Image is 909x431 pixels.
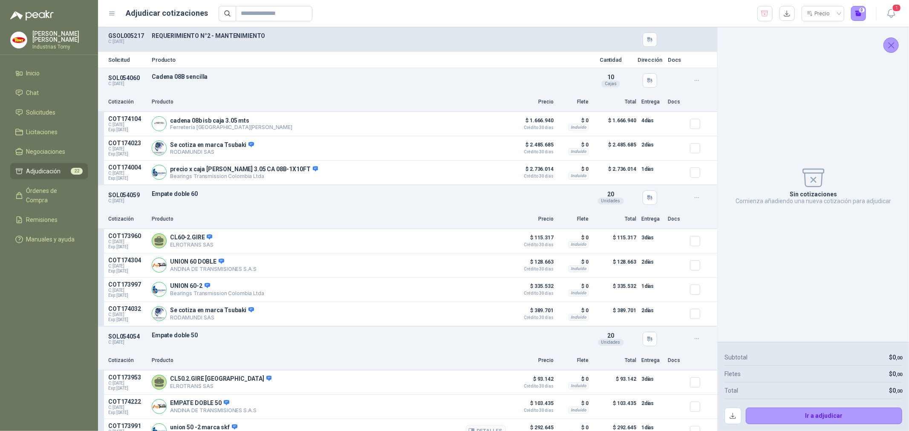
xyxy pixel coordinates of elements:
button: Cerrar [883,37,899,53]
p: C: [DATE] [108,39,147,44]
span: 0 [892,371,902,377]
p: CL60-2.GIRE [170,234,213,241]
p: $ [889,386,902,395]
span: Crédito 30 días [511,267,554,271]
span: C: [DATE] [108,147,147,152]
p: Subtotal [724,353,747,362]
p: $ 0 [559,374,589,384]
span: C: [DATE] [108,264,147,269]
p: $ 0 [559,115,589,126]
p: $ 2.485.685 [511,140,554,154]
p: Empate doble 60 [152,190,584,197]
span: 20 [607,191,614,198]
div: Incluido [568,148,589,155]
img: Company Logo [152,282,166,296]
p: SOL054054 [108,333,147,340]
span: Crédito 30 días [511,384,554,388]
p: $ 93.142 [511,374,554,388]
p: SOL054059 [108,192,147,198]
span: Exp: [DATE] [108,269,147,274]
div: Incluido [568,172,589,179]
img: Company Logo [152,307,166,321]
p: $ 115.317 [594,233,636,250]
span: Crédito 30 días [511,126,554,130]
span: Exp: [DATE] [108,127,147,132]
span: C: [DATE] [108,171,147,176]
span: Inicio [26,69,40,78]
div: Precio [807,7,831,20]
p: GSOL005217 [108,32,147,39]
p: Total [594,356,636,365]
div: Incluido [568,407,589,414]
p: $ 0 [559,305,589,316]
p: ANDINA DE TRANSMISIONES S.A.S [170,407,257,414]
span: Exp: [DATE] [108,176,147,181]
p: UNION 60 DOBLE [170,258,257,266]
p: Dirección [637,57,663,63]
div: Cajas [601,80,620,87]
p: Industrias Tomy [32,44,88,49]
p: Empate doble 50 [152,332,584,339]
p: Entrega [641,215,663,223]
p: Flete [559,356,589,365]
img: Company Logo [11,32,27,48]
p: Se cotiza en marca Tsubaki [170,307,254,314]
p: Producto [152,356,506,365]
div: Incluido [568,314,589,321]
p: $ 1.666.940 [511,115,554,130]
a: Adjudicación22 [10,163,88,179]
p: $ 335.532 [511,281,554,296]
p: UNION 60-2 [170,282,264,290]
p: COT174023 [108,140,147,147]
a: Solicitudes [10,104,88,121]
p: Comienza añadiendo una nueva cotización para adjudicar [736,198,891,204]
p: COT173953 [108,374,147,381]
img: Company Logo [152,258,166,272]
p: $ 2.485.685 [594,140,636,157]
p: $ 128.663 [594,257,636,274]
button: 0 [851,6,866,21]
p: COT173991 [108,422,147,429]
span: Crédito 30 días [511,243,554,247]
p: $ 0 [559,281,589,291]
span: Exp: [DATE] [108,244,147,250]
p: $ 1.666.940 [594,115,636,132]
div: Incluido [568,124,589,131]
p: Producto [152,57,584,63]
p: Ferretería [GEOGRAPHIC_DATA][PERSON_NAME] [170,124,292,130]
p: $ 2.736.014 [511,164,554,178]
a: Negociaciones [10,144,88,160]
p: Entrega [641,98,663,106]
div: Unidades [598,339,624,346]
p: $ 0 [559,233,589,243]
p: Precio [511,98,554,106]
p: 1 días [641,281,663,291]
p: 2 días [641,398,663,408]
span: C: [DATE] [108,239,147,244]
p: 2 días [641,305,663,316]
p: Fletes [724,369,741,379]
p: COT173997 [108,281,147,288]
p: Precio [511,215,554,223]
span: Remisiones [26,215,58,224]
button: Ir a adjudicar [746,408,903,425]
p: EMPATE DOBLE 50 [170,399,257,407]
p: Producto [152,98,506,106]
p: $ 0 [559,164,589,174]
span: Solicitudes [26,108,56,117]
p: $ [889,353,902,362]
p: COT173960 [108,233,147,239]
p: Total [594,98,636,106]
p: ELROTRANS SAS [170,383,271,389]
span: C: [DATE] [108,312,147,317]
p: Sin cotizaciones [790,191,837,198]
img: Company Logo [152,165,166,179]
p: 1 días [641,164,663,174]
p: $ 93.142 [594,374,636,391]
span: 1 [892,4,901,12]
p: SOL054060 [108,75,147,81]
span: ,00 [896,372,902,377]
span: Adjudicación [26,167,61,176]
p: Producto [152,215,506,223]
p: Cotización [108,356,147,365]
